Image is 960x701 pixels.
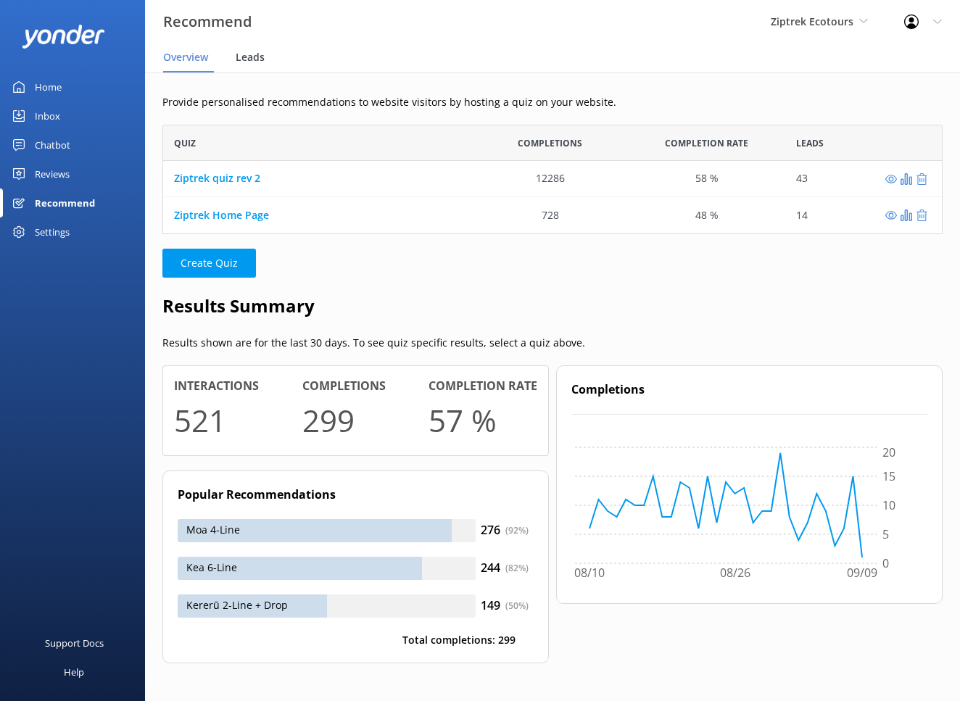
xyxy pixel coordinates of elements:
h1: 57 % [429,396,497,444]
h1: 521 [174,396,226,444]
tspan: 0 [882,555,889,571]
span: Leads [796,136,824,150]
tspan: 09/09 [847,565,877,581]
span: Completion Rate [665,136,748,150]
div: ( 50 %) [505,599,529,613]
h4: Completions [571,381,927,399]
div: ( 82 %) [505,561,529,575]
div: Reviews [35,159,70,188]
p: Provide personalised recommendations to website visitors by hosting a quiz on your website. [162,94,943,110]
div: Recommend [35,188,95,217]
div: Inbox [35,101,60,130]
div: 244 [476,559,534,578]
div: 728 [542,207,559,223]
div: Support Docs [45,629,104,658]
p: Results shown are for the last 30 days. To see quiz specific results, select a quiz above. [162,335,943,351]
h2: Results Summary [162,292,943,320]
span: Completions [518,136,582,150]
div: Kea 6-Line [178,557,476,580]
h1: 299 [302,396,355,444]
tspan: 10 [882,497,895,513]
div: 276 [476,521,534,540]
img: yonder-white-logo.png [22,25,105,49]
div: 14 [796,207,808,223]
div: 58 % [695,171,719,187]
h4: Popular Recommendations [178,486,534,505]
span: Ziptrek Ecotours [771,14,853,28]
div: grid [162,161,943,233]
div: Home [35,72,62,101]
h4: Interactions [174,377,259,396]
div: 48 % [695,207,719,223]
h3: Recommend [163,10,252,33]
tspan: 08/10 [574,565,605,581]
button: Create Quiz [162,249,256,278]
h4: Completion rate [429,377,537,396]
div: ( 92 %) [505,523,529,537]
div: Chatbot [35,130,70,159]
tspan: 15 [882,468,895,484]
a: Ziptrek Home Page [174,208,269,222]
a: Ziptrek quiz rev 2 [174,172,260,186]
div: Settings [35,217,70,246]
tspan: 08/26 [720,565,750,581]
div: 12286 [536,171,565,187]
span: Overview [163,50,208,65]
h4: Completions [302,377,386,396]
div: Moa 4-Line [178,519,476,542]
div: Help [64,658,84,687]
div: 149 [476,597,534,615]
div: Kererū 2-Line + Drop [178,594,476,618]
p: Total completions: 299 [402,632,516,648]
tspan: 20 [882,444,895,460]
span: Quiz [174,136,196,150]
span: Leads [236,50,265,65]
tspan: 5 [882,526,889,542]
div: 43 [796,171,808,187]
